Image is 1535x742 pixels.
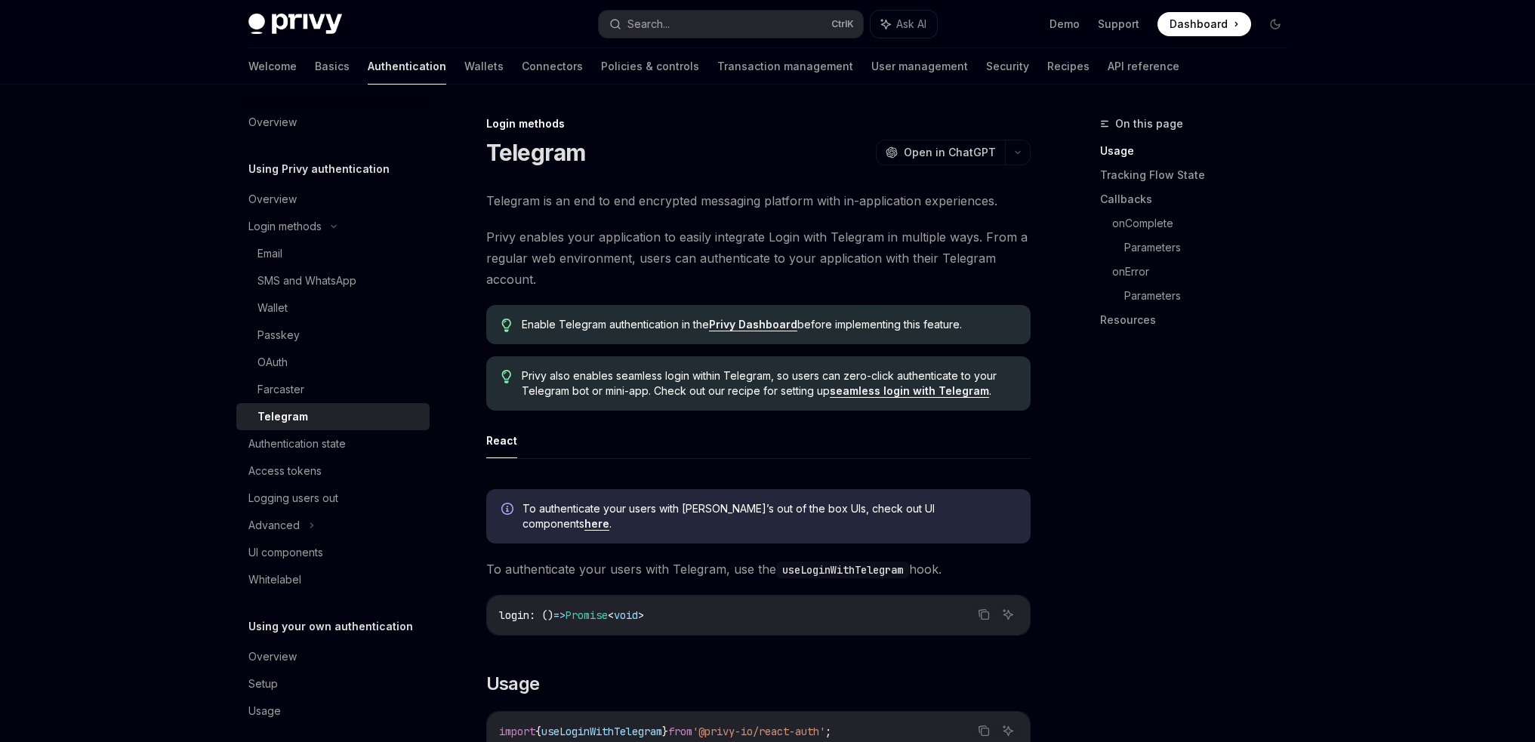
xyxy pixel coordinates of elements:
div: Advanced [248,516,300,534]
a: Usage [236,697,430,725]
a: Wallet [236,294,430,322]
div: Telegram [257,408,308,426]
span: > [638,608,644,622]
span: '@privy-io/react-auth' [692,725,825,738]
a: OAuth [236,349,430,376]
a: Welcome [248,48,297,85]
a: Passkey [236,322,430,349]
a: Resources [1100,308,1299,332]
div: Access tokens [248,462,322,480]
span: On this page [1115,115,1183,133]
a: Overview [236,643,430,670]
a: Transaction management [717,48,853,85]
a: Authentication [368,48,446,85]
div: Overview [248,190,297,208]
span: void [614,608,638,622]
a: Usage [1100,139,1299,163]
span: ; [825,725,831,738]
div: Usage [248,702,281,720]
div: Overview [248,648,297,666]
a: Policies & controls [601,48,699,85]
span: { [535,725,541,738]
div: Whitelabel [248,571,301,589]
span: To authenticate your users with [PERSON_NAME]’s out of the box UIs, check out UI components . [522,501,1016,531]
div: Search... [627,15,670,33]
div: Logging users out [248,489,338,507]
a: API reference [1108,48,1179,85]
div: Email [257,245,282,263]
span: To authenticate your users with Telegram, use the hook. [486,559,1031,580]
div: OAuth [257,353,288,371]
code: useLoginWithTelegram [776,562,909,578]
span: Ask AI [896,17,926,32]
div: Login methods [248,217,322,236]
span: Enable Telegram authentication in the before implementing this feature. [522,317,1015,332]
a: Parameters [1124,236,1299,260]
a: Overview [236,109,430,136]
button: Copy the contents from the code block [974,605,994,624]
a: Telegram [236,403,430,430]
span: : () [529,608,553,622]
img: dark logo [248,14,342,35]
a: Logging users out [236,485,430,512]
button: Ask AI [998,605,1018,624]
a: Authentication state [236,430,430,457]
span: => [553,608,566,622]
span: Telegram is an end to end encrypted messaging platform with in-application experiences. [486,190,1031,211]
a: Farcaster [236,376,430,403]
button: Ask AI [871,11,937,38]
span: Privy also enables seamless login within Telegram, so users can zero-click authenticate to your T... [522,368,1015,399]
span: useLoginWithTelegram [541,725,662,738]
span: from [668,725,692,738]
button: Ask AI [998,721,1018,740]
a: Tracking Flow State [1100,163,1299,187]
div: Authentication state [248,435,346,453]
button: Toggle dark mode [1263,12,1287,36]
a: Setup [236,670,430,697]
a: Whitelabel [236,566,430,593]
div: SMS and WhatsApp [257,272,356,290]
a: Demo [1050,17,1080,32]
span: login [499,608,529,622]
h1: Telegram [486,139,586,166]
a: Access tokens [236,457,430,485]
a: Basics [315,48,350,85]
a: Recipes [1047,48,1090,85]
div: Login methods [486,116,1031,131]
button: Open in ChatGPT [876,140,1005,165]
svg: Tip [501,319,512,332]
a: User management [871,48,968,85]
span: Dashboard [1170,17,1228,32]
a: Callbacks [1100,187,1299,211]
span: } [662,725,668,738]
span: Usage [486,672,540,696]
span: Promise [566,608,608,622]
a: Support [1098,17,1139,32]
a: onComplete [1112,211,1299,236]
svg: Info [501,503,516,518]
button: React [486,423,517,458]
div: Passkey [257,326,300,344]
span: < [608,608,614,622]
a: UI components [236,539,430,566]
div: UI components [248,543,323,562]
a: onError [1112,260,1299,284]
span: Ctrl K [831,18,854,30]
h5: Using your own authentication [248,617,413,636]
svg: Tip [501,370,512,383]
a: Overview [236,186,430,213]
a: Parameters [1124,284,1299,308]
div: Farcaster [257,380,304,399]
a: SMS and WhatsApp [236,267,430,294]
a: Connectors [522,48,583,85]
span: import [499,725,535,738]
a: Security [986,48,1029,85]
a: seamless login with Telegram [830,384,989,398]
a: Privy Dashboard [709,318,797,331]
div: Wallet [257,299,288,317]
div: Overview [248,113,297,131]
span: Privy enables your application to easily integrate Login with Telegram in multiple ways. From a r... [486,226,1031,290]
a: Dashboard [1157,12,1251,36]
button: Copy the contents from the code block [974,721,994,740]
span: Open in ChatGPT [904,145,996,160]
